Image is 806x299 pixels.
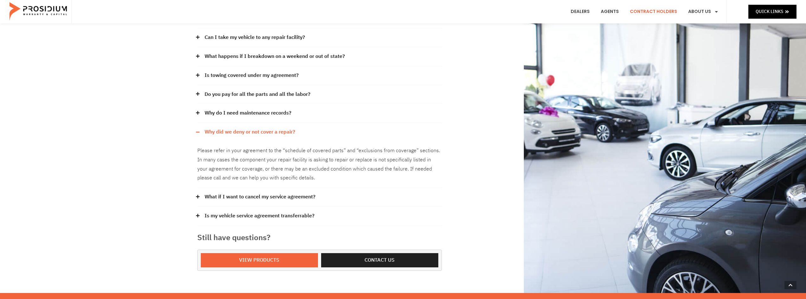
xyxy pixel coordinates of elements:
[205,211,314,221] a: Is my vehicle service agreement transferrable?
[197,85,442,104] div: Do you pay for all the parts and all the labor?
[205,52,345,61] a: What happens if I breakdown on a weekend or out of state?
[201,253,318,267] a: View Products
[197,188,442,207] div: What if I want to cancel my service agreement?
[756,8,783,16] span: Quick Links
[197,66,442,85] div: Is towing covered under my agreement?
[197,232,442,243] h3: Still have questions?
[197,28,442,47] div: Can I take my vehicle to any repair facility?
[197,141,442,188] div: Why did we deny or not cover a repair?
[205,71,299,80] a: Is towing covered under my agreement?
[205,109,291,118] a: Why do I need maintenance records?
[321,253,438,267] a: Contact us
[365,256,395,265] span: Contact us
[205,90,310,99] a: Do you pay for all the parts and all the labor?
[748,5,796,18] a: Quick Links
[197,47,442,66] div: What happens if I breakdown on a weekend or out of state?
[205,33,305,42] a: Can I take my vehicle to any repair facility?
[205,128,295,137] a: Why did we deny or not cover a repair?
[197,123,442,141] div: Why did we deny or not cover a repair?
[239,256,279,265] span: View Products
[197,207,442,226] div: Is my vehicle service agreement transferrable?
[205,192,315,202] a: What if I want to cancel my service agreement?
[197,104,442,123] div: Why do I need maintenance records?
